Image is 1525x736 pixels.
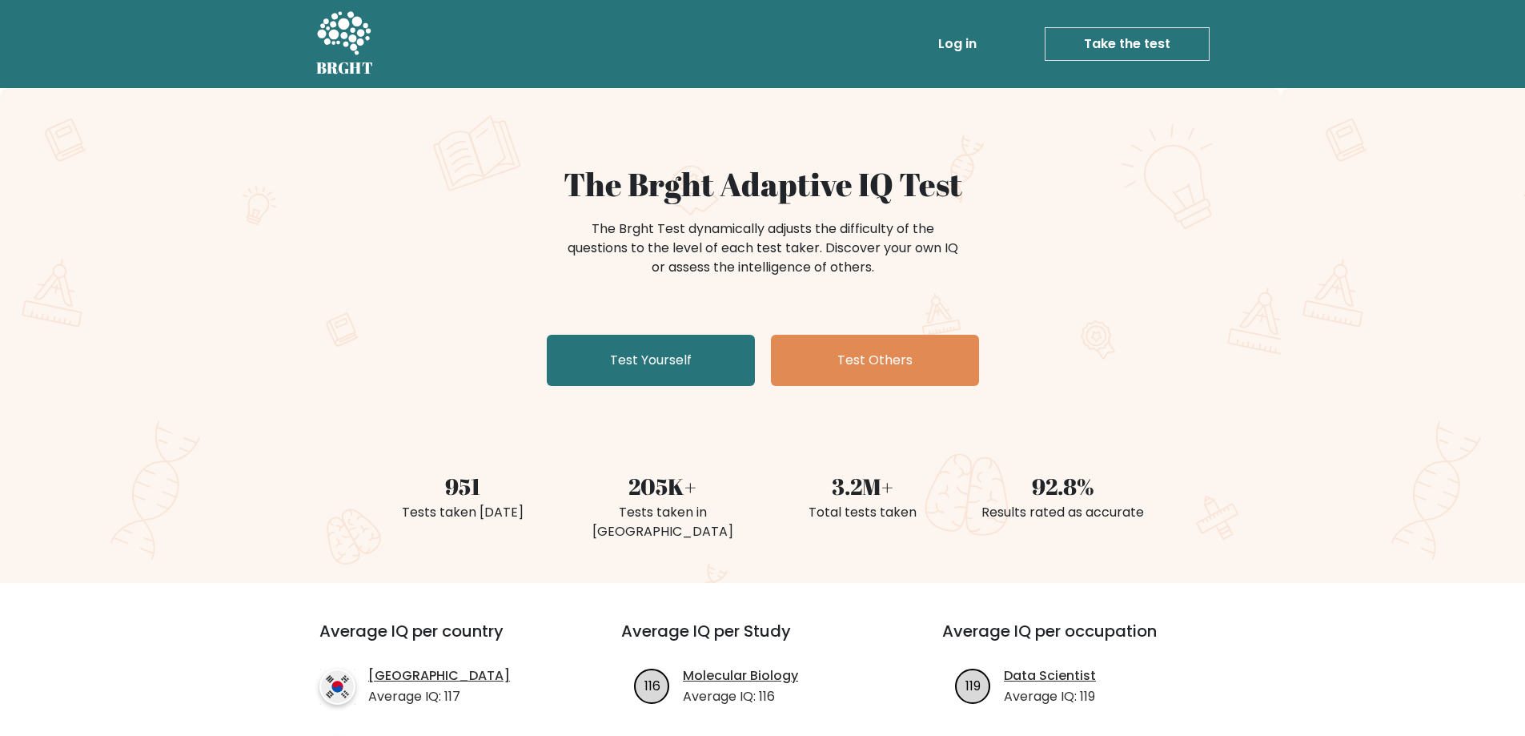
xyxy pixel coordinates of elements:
[942,621,1225,660] h3: Average IQ per occupation
[965,676,981,694] text: 119
[932,28,983,60] a: Log in
[372,165,1154,203] h1: The Brght Adaptive IQ Test
[572,503,753,541] div: Tests taken in [GEOGRAPHIC_DATA]
[973,503,1154,522] div: Results rated as accurate
[683,687,798,706] p: Average IQ: 116
[316,6,374,82] a: BRGHT
[773,503,953,522] div: Total tests taken
[973,469,1154,503] div: 92.8%
[368,687,510,706] p: Average IQ: 117
[372,503,553,522] div: Tests taken [DATE]
[771,335,979,386] a: Test Others
[572,469,753,503] div: 205K+
[683,666,798,686] a: Molecular Biology
[621,621,904,660] h3: Average IQ per Study
[773,469,953,503] div: 3.2M+
[1004,687,1096,706] p: Average IQ: 119
[372,469,553,503] div: 951
[644,676,660,694] text: 116
[1045,27,1210,61] a: Take the test
[1004,666,1096,686] a: Data Scientist
[368,666,510,686] a: [GEOGRAPHIC_DATA]
[563,219,963,277] div: The Brght Test dynamically adjusts the difficulty of the questions to the level of each test take...
[316,58,374,78] h5: BRGHT
[547,335,755,386] a: Test Yourself
[319,621,564,660] h3: Average IQ per country
[319,669,355,705] img: country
